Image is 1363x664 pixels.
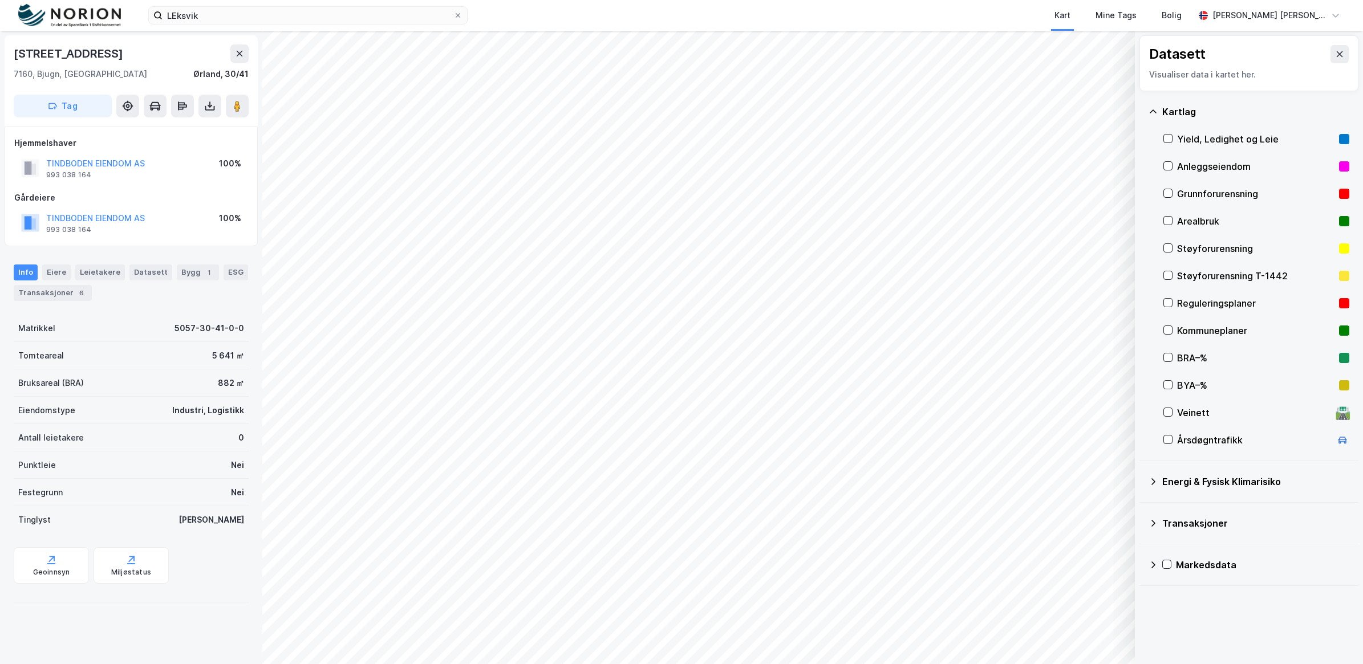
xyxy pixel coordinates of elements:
[1177,269,1334,283] div: Støyforurensning T-1442
[1162,516,1349,530] div: Transaksjoner
[224,264,248,280] div: ESG
[1177,187,1334,201] div: Grunnforurensning
[1306,609,1363,664] iframe: Chat Widget
[1162,9,1182,22] div: Bolig
[46,225,91,234] div: 993 038 164
[219,211,241,225] div: 100%
[18,349,64,362] div: Tomteareal
[18,376,84,390] div: Bruksareal (BRA)
[177,264,219,280] div: Bygg
[1162,475,1349,488] div: Energi & Fysisk Klimarisiko
[163,7,453,24] input: Søk på adresse, matrikkel, gårdeiere, leietakere eller personer
[1212,9,1327,22] div: [PERSON_NAME] [PERSON_NAME]
[1177,378,1334,392] div: BYA–%
[111,568,151,577] div: Miljøstatus
[1177,324,1334,337] div: Kommuneplaner
[1335,405,1350,420] div: 🛣️
[14,95,112,117] button: Tag
[231,458,244,472] div: Nei
[14,44,125,63] div: [STREET_ADDRESS]
[1177,160,1334,173] div: Anleggseiendom
[1054,9,1070,22] div: Kart
[179,513,244,527] div: [PERSON_NAME]
[1176,558,1349,572] div: Markedsdata
[1177,406,1331,419] div: Veinett
[46,170,91,180] div: 993 038 164
[76,287,87,299] div: 6
[1177,351,1334,365] div: BRA–%
[1177,214,1334,228] div: Arealbruk
[1306,609,1363,664] div: Kontrollprogram for chat
[14,136,248,150] div: Hjemmelshaver
[14,264,38,280] div: Info
[238,431,244,445] div: 0
[14,285,92,301] div: Transaksjoner
[1162,105,1349,119] div: Kartlag
[18,431,84,445] div: Antall leietakere
[1177,132,1334,146] div: Yield, Ledighet og Leie
[1149,68,1349,82] div: Visualiser data i kartet her.
[18,4,121,27] img: norion-logo.80e7a08dc31c2e691866.png
[203,267,214,278] div: 1
[193,67,249,81] div: Ørland, 30/41
[18,458,56,472] div: Punktleie
[219,157,241,170] div: 100%
[231,486,244,499] div: Nei
[129,264,172,280] div: Datasett
[175,321,244,335] div: 5057-30-41-0-0
[14,191,248,205] div: Gårdeiere
[14,67,147,81] div: 7160, Bjugn, [GEOGRAPHIC_DATA]
[75,264,125,280] div: Leietakere
[212,349,244,362] div: 5 641 ㎡
[18,513,51,527] div: Tinglyst
[18,321,55,335] div: Matrikkel
[218,376,244,390] div: 882 ㎡
[42,264,71,280] div: Eiere
[1149,45,1206,63] div: Datasett
[1177,296,1334,310] div: Reguleringsplaner
[172,404,244,417] div: Industri, Logistikk
[1177,242,1334,255] div: Støyforurensning
[33,568,70,577] div: Geoinnsyn
[1177,433,1331,447] div: Årsdøgntrafikk
[18,404,75,417] div: Eiendomstype
[18,486,63,499] div: Festegrunn
[1096,9,1137,22] div: Mine Tags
